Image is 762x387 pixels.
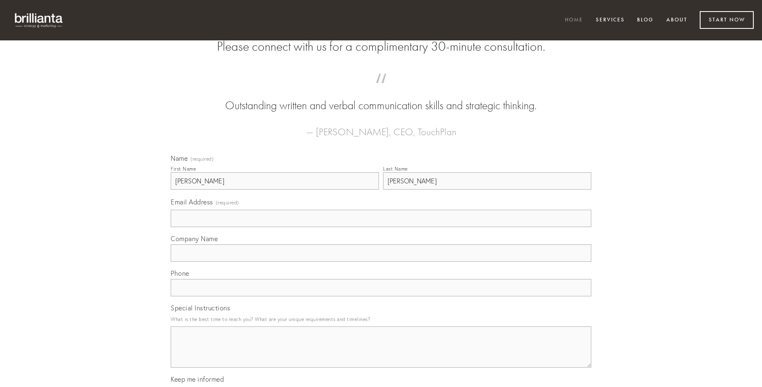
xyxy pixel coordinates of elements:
[8,8,70,32] img: brillianta - research, strategy, marketing
[190,157,214,162] span: (required)
[171,198,213,206] span: Email Address
[171,375,224,383] span: Keep me informed
[632,14,659,27] a: Blog
[560,14,588,27] a: Home
[171,166,196,172] div: First Name
[216,197,239,208] span: (required)
[171,154,188,162] span: Name
[184,82,578,114] blockquote: Outstanding written and verbal communication skills and strategic thinking.
[171,314,591,325] p: What is the best time to reach you? What are your unique requirements and timelines?
[590,14,630,27] a: Services
[171,304,230,312] span: Special Instructions
[171,269,189,277] span: Phone
[171,39,591,54] h2: Please connect with us for a complimentary 30-minute consultation.
[184,82,578,98] span: “
[661,14,693,27] a: About
[700,11,754,29] a: Start Now
[184,114,578,140] figcaption: — [PERSON_NAME], CEO, TouchPlan
[171,235,218,243] span: Company Name
[383,166,408,172] div: Last Name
